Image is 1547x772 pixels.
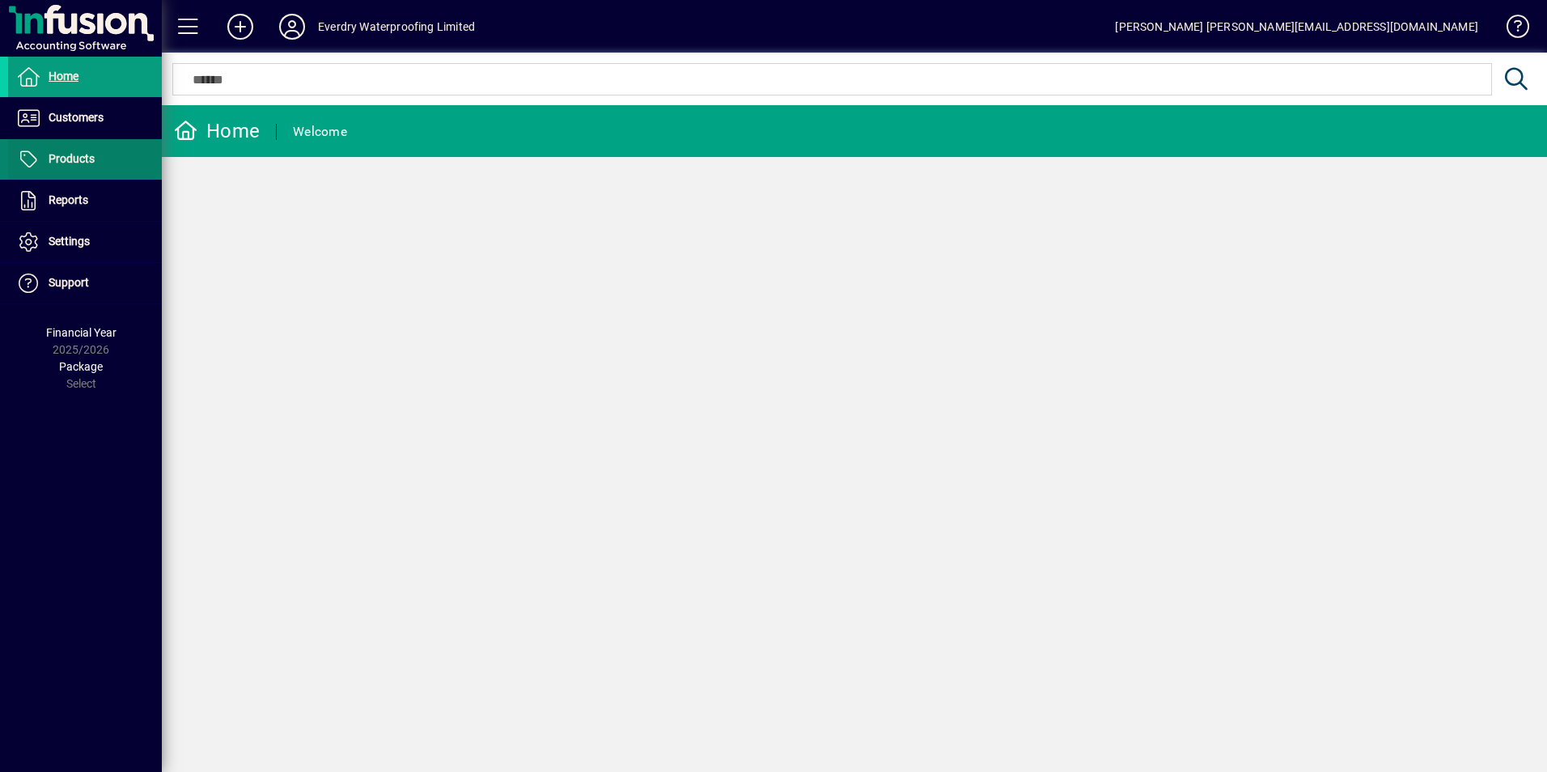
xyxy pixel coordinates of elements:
span: Reports [49,193,88,206]
a: Knowledge Base [1494,3,1527,56]
a: Settings [8,222,162,262]
div: Home [174,118,260,144]
a: Products [8,139,162,180]
span: Home [49,70,78,83]
a: Customers [8,98,162,138]
span: Financial Year [46,326,117,339]
span: Package [59,360,103,373]
span: Customers [49,111,104,124]
div: Welcome [293,119,347,145]
button: Add [214,12,266,41]
span: Products [49,152,95,165]
button: Profile [266,12,318,41]
a: Support [8,263,162,303]
span: Support [49,276,89,289]
div: [PERSON_NAME] [PERSON_NAME][EMAIL_ADDRESS][DOMAIN_NAME] [1115,14,1478,40]
div: Everdry Waterproofing Limited [318,14,475,40]
a: Reports [8,180,162,221]
span: Settings [49,235,90,248]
